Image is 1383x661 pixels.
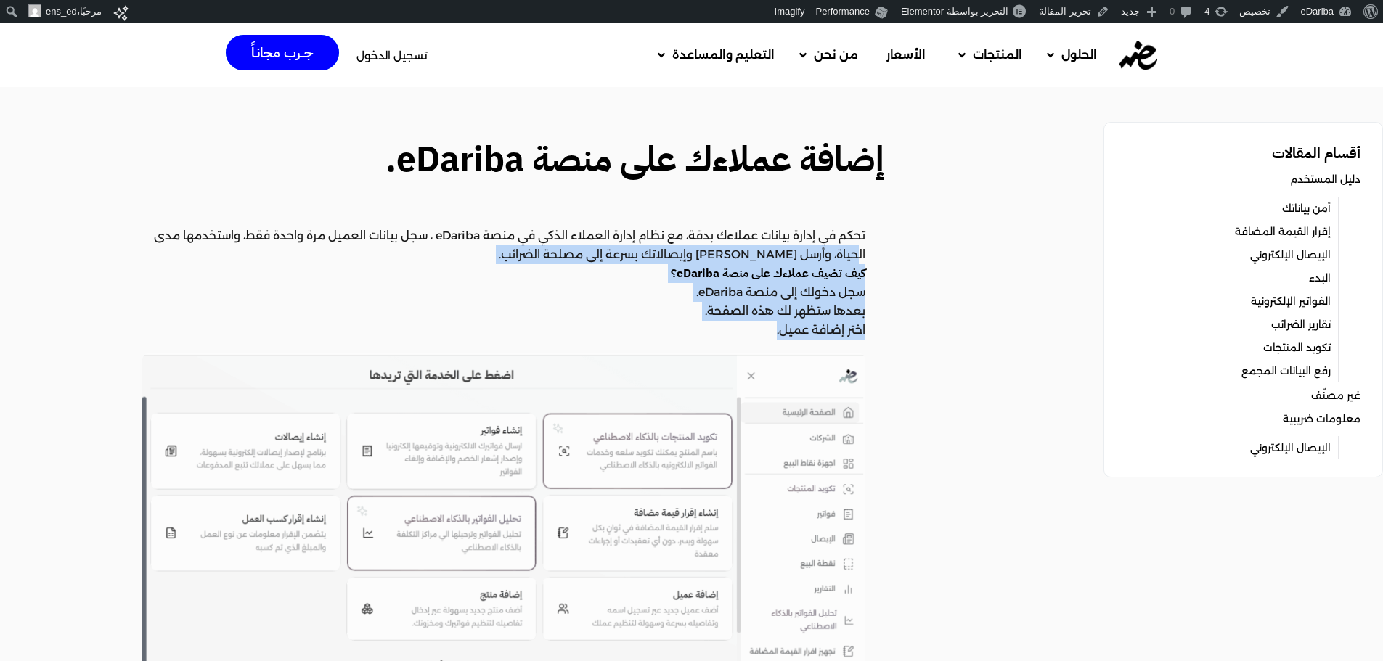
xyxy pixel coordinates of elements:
a: أمن بياناتك [1282,198,1331,218]
p: تحكم في إدارة بيانات عملاءك بدقة، مع نظام إدارة العملاء الذكي في منصة eDariba ، سجل بيانات العميل... [142,226,865,264]
span: التعليم والمساعدة [672,46,775,64]
span: التحرير بواسطة Elementor [901,6,1008,17]
strong: أقسام المقالات [1272,142,1360,164]
span: جــرب مجانـاً [251,46,314,59]
a: من نحن [785,36,868,74]
span: المنتجات [973,46,1022,64]
a: دليل المستخدم [1290,169,1360,189]
a: غير مصنّف [1311,385,1360,406]
p: سجل دخولك إلى منصة eDariba. [142,283,865,302]
a: معلومات ضريبية [1283,408,1360,429]
span: من نحن [814,46,858,64]
span: الأسعار [886,46,926,64]
a: المنتجات [944,36,1032,74]
a: تقارير الضرائب [1271,314,1331,334]
a: الأسعار [868,36,944,74]
a: جــرب مجانـاً [226,35,339,70]
a: إقرار القيمة المضافة [1235,221,1331,242]
a: التعليم والمساعدة [643,36,785,74]
a: الفواتير الإلكترونية [1251,291,1331,311]
a: تسجيل الدخول [356,50,428,61]
span: الحلول [1061,46,1097,64]
a: تكويد المنتجات [1263,337,1331,358]
strong: كيف تضيف عملاءك على منصة eDariba؟ [671,265,865,282]
p: اختر إضافة عميل. [142,321,865,340]
a: رفع البيانات المجمع [1241,361,1331,381]
a: الحلول [1032,36,1107,74]
h2: إضافة عملاءك على منصة eDariba. [160,134,884,186]
a: الإيصال الإلكتروني [1250,245,1331,265]
img: eDariba [1119,41,1157,70]
a: الإيصال الإلكتروني [1250,438,1331,458]
p: بعدها ستظهر لك هذه الصفحة. [142,302,865,321]
a: البدء [1309,268,1331,288]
